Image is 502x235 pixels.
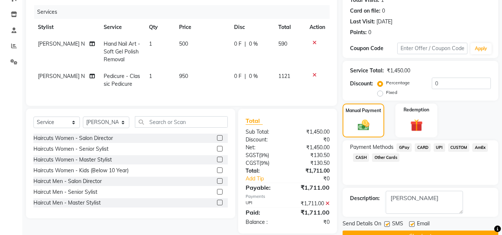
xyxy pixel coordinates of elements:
div: ₹0 [296,175,336,183]
span: | [244,40,246,48]
input: Search or Scan [135,116,228,128]
div: ₹1,711.00 [288,200,335,208]
div: UPI [240,200,288,208]
div: Paid: [240,208,288,217]
label: Manual Payment [346,107,381,114]
span: Email [417,220,430,229]
span: CARD [415,143,431,152]
span: | [244,72,246,80]
a: Add Tip [240,175,295,183]
span: 0 F [234,72,242,80]
th: Stylist [33,19,99,36]
span: Payment Methods [350,143,393,151]
div: Description: [350,195,380,202]
img: _gift.svg [407,118,427,133]
span: Send Details On [343,220,381,229]
span: [PERSON_NAME] N [38,40,85,47]
div: [DATE] [376,18,392,26]
div: ₹0 [288,218,335,226]
th: Qty [145,19,175,36]
span: Other Cards [372,153,399,162]
div: Haircut Men - Master Stylist [33,199,101,207]
div: Haircut Men - Salon Director [33,177,102,185]
div: ₹130.50 [288,151,335,159]
div: Points: [350,29,367,36]
div: Haircuts Women - Senior Sylist [33,145,109,153]
th: Total [274,19,305,36]
span: AmEx [472,143,488,152]
th: Price [175,19,230,36]
div: Service Total: [350,67,384,75]
span: GPay [396,143,412,152]
div: ₹1,450.00 [288,144,335,151]
div: Card on file: [350,7,380,15]
div: Discount: [350,80,373,88]
span: 1121 [278,73,290,79]
div: ₹1,711.00 [288,183,335,192]
div: ( ) [240,151,288,159]
div: 0 [368,29,371,36]
span: CUSTOM [448,143,470,152]
span: Hand Nail Art - Soft Gel Polish Removal [104,40,140,63]
div: ₹1,711.00 [288,167,335,175]
span: Pedicure - Classic Pedicure [104,73,140,87]
div: Haircut Men - Senior Sylist [33,188,97,196]
div: Payments [246,193,330,200]
th: Service [99,19,145,36]
div: Payable: [240,183,288,192]
div: Balance : [240,218,288,226]
span: 500 [179,40,188,47]
span: 950 [179,73,188,79]
div: Discount: [240,136,288,144]
div: Total: [240,167,288,175]
div: Services [34,5,335,19]
label: Percentage [386,79,410,86]
div: ₹1,450.00 [387,67,410,75]
span: 1 [149,40,152,47]
div: ₹1,711.00 [288,208,335,217]
span: Total [246,117,263,125]
input: Enter Offer / Coupon Code [397,43,467,54]
div: ( ) [240,159,288,167]
span: SMS [392,220,403,229]
span: UPI [434,143,445,152]
div: Coupon Code [350,45,397,52]
label: Redemption [404,107,429,113]
span: 590 [278,40,287,47]
span: SGST [246,152,259,159]
div: Last Visit: [350,18,375,26]
span: 0 % [249,40,258,48]
button: Apply [470,43,492,54]
th: Action [305,19,330,36]
span: 1 [149,73,152,79]
img: _cash.svg [354,118,373,132]
div: ₹130.50 [288,159,335,167]
div: Haircuts Women - Master Stylist [33,156,112,164]
span: CASH [353,153,369,162]
span: [PERSON_NAME] N [38,73,85,79]
label: Fixed [386,89,397,96]
div: ₹1,450.00 [288,128,335,136]
div: Haircuts Women - Salon Director [33,134,113,142]
span: 9% [261,160,268,166]
span: 0 % [249,72,258,80]
div: ₹0 [288,136,335,144]
span: CGST [246,160,259,166]
div: Sub Total: [240,128,288,136]
div: 0 [382,7,385,15]
span: 9% [260,152,268,158]
div: Net: [240,144,288,151]
th: Disc [230,19,274,36]
span: 0 F [234,40,242,48]
div: Haircuts Women - Kids (Below 10 Year) [33,167,129,174]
